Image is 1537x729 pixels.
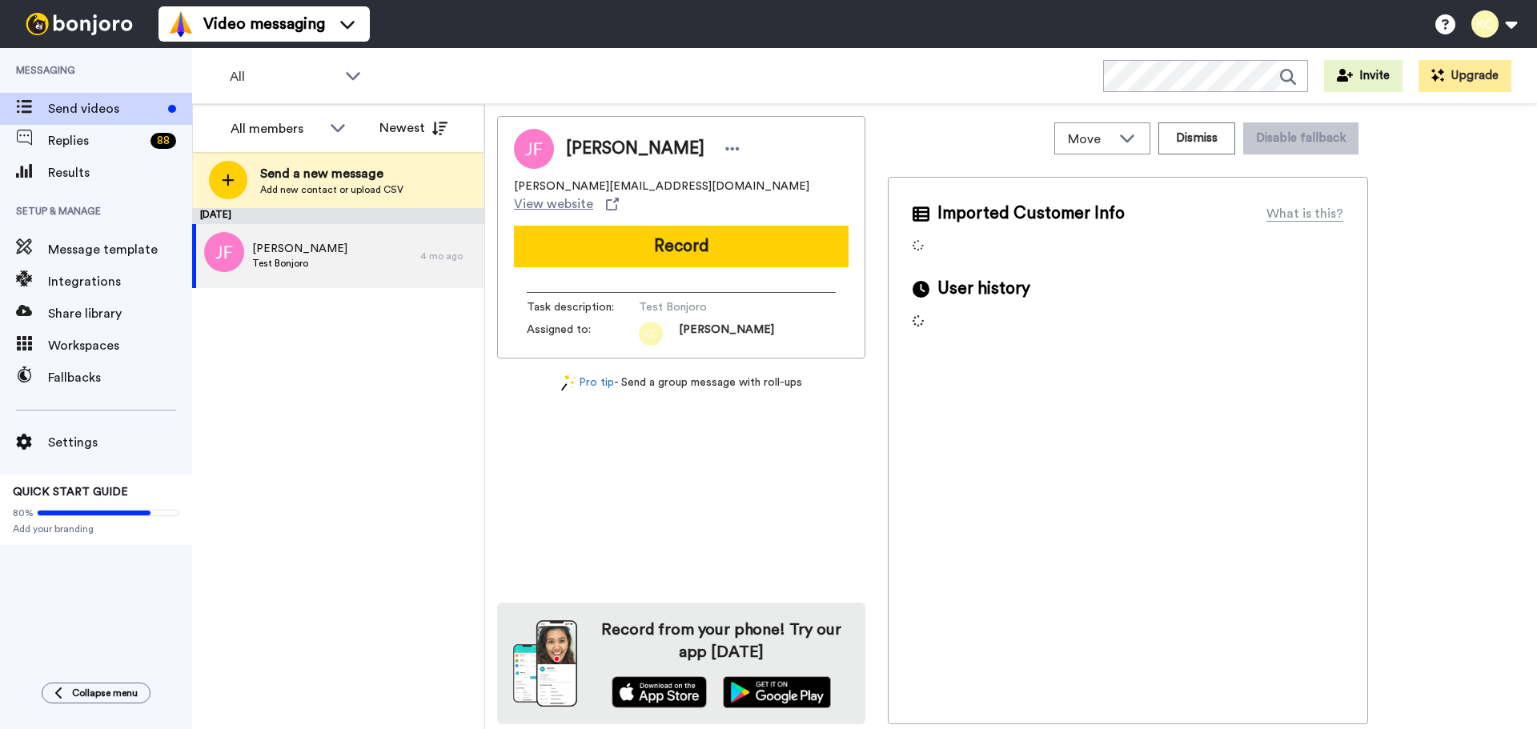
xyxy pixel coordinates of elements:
[514,226,849,267] button: Record
[72,687,138,699] span: Collapse menu
[514,178,809,194] span: [PERSON_NAME][EMAIL_ADDRESS][DOMAIN_NAME]
[13,523,179,535] span: Add your branding
[260,164,403,183] span: Send a new message
[514,194,593,214] span: View website
[48,433,192,452] span: Settings
[513,620,577,707] img: download
[42,683,150,703] button: Collapse menu
[679,322,774,346] span: [PERSON_NAME]
[561,375,614,391] a: Pro tip
[561,375,576,391] img: magic-wand.svg
[1266,204,1343,223] div: What is this?
[48,131,144,150] span: Replies
[19,13,139,35] img: bj-logo-header-white.svg
[367,112,459,144] button: Newest
[192,208,484,224] div: [DATE]
[252,257,347,270] span: Test Bonjoro
[1324,60,1403,92] button: Invite
[937,202,1125,226] span: Imported Customer Info
[566,137,704,161] span: [PERSON_NAME]
[204,232,244,272] img: jf.png
[48,240,192,259] span: Message template
[612,676,707,708] img: appstore
[230,67,337,86] span: All
[1158,122,1235,154] button: Dismiss
[252,241,347,257] span: [PERSON_NAME]
[48,336,192,355] span: Workspaces
[48,304,192,323] span: Share library
[514,194,619,214] a: View website
[48,163,192,182] span: Results
[937,277,1030,301] span: User history
[13,507,34,519] span: 80%
[420,250,476,262] div: 4 mo ago
[203,13,325,35] span: Video messaging
[1419,60,1511,92] button: Upgrade
[48,272,192,291] span: Integrations
[527,322,639,346] span: Assigned to:
[723,676,831,708] img: playstore
[168,11,194,37] img: vm-color.svg
[13,487,128,498] span: QUICK START GUIDE
[593,619,849,663] h4: Record from your phone! Try our app [DATE]
[514,129,554,169] img: Image of Jackie Fitzpatrick
[639,322,663,346] img: 72d7cbbc-b25d-4488-ae36-3e14035db3f2.png
[639,299,791,315] span: Test Bonjoro
[1068,130,1111,149] span: Move
[260,183,403,196] span: Add new contact or upload CSV
[48,368,192,387] span: Fallbacks
[497,375,865,391] div: - Send a group message with roll-ups
[231,119,322,138] div: All members
[527,299,639,315] span: Task description :
[1243,122,1358,154] button: Disable fallback
[48,99,162,118] span: Send videos
[150,133,176,149] div: 88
